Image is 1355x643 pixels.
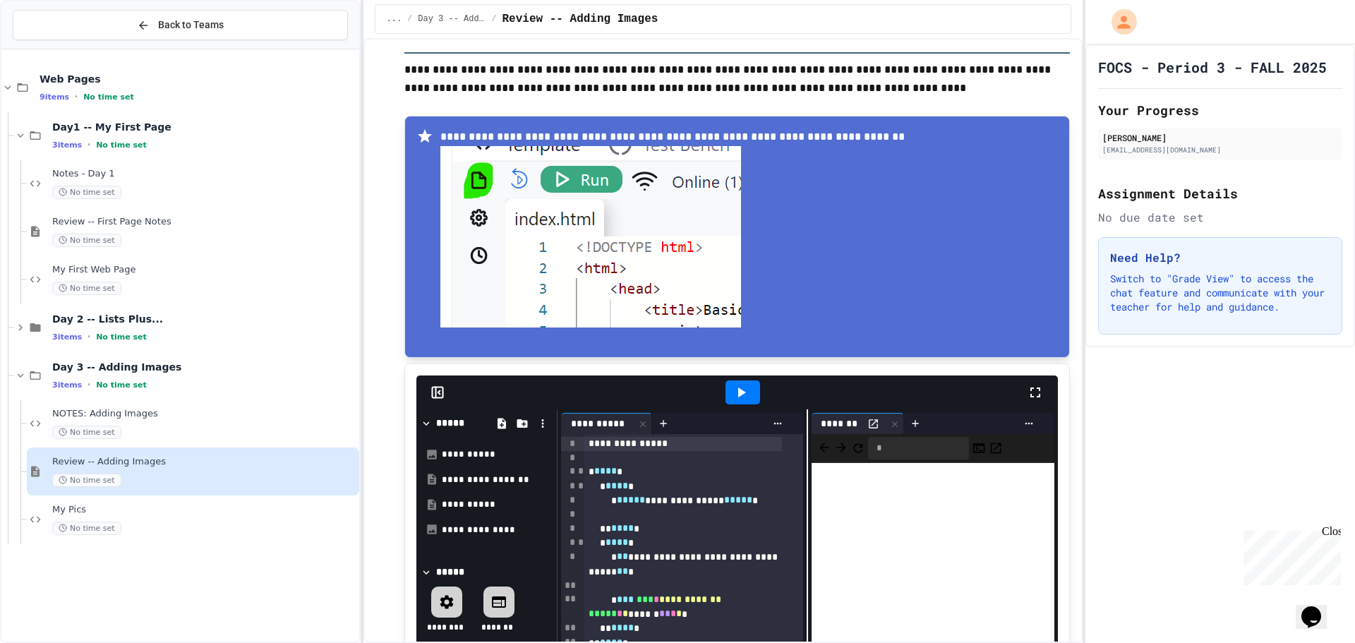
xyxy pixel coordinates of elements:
div: Chat with us now!Close [6,6,97,90]
span: ... [387,13,402,25]
p: Switch to "Grade View" to access the chat feature and communicate with your teacher for help and ... [1110,272,1330,314]
span: No time set [96,332,147,342]
span: No time set [96,140,147,150]
span: Day 3 -- Adding Images [418,13,486,25]
span: Review -- Adding Images [502,11,658,28]
span: Back [817,440,831,457]
span: • [88,331,90,342]
span: Back to Teams [158,18,224,32]
h2: Assignment Details [1098,184,1342,203]
button: Open in new tab [989,440,1003,457]
span: Review -- Adding Images [52,456,356,468]
button: Back to Teams [13,10,348,40]
span: No time set [52,426,121,439]
span: • [88,139,90,150]
div: My Account [1097,6,1140,38]
span: No time set [52,522,121,535]
iframe: chat widget [1238,525,1341,585]
span: No time set [52,186,121,199]
span: 3 items [52,380,82,390]
span: / [491,13,496,25]
span: Review -- First Page Notes [52,216,356,228]
span: My First Web Page [52,264,356,276]
span: No time set [83,92,134,102]
button: Console [972,440,986,457]
div: [EMAIL_ADDRESS][DOMAIN_NAME] [1102,145,1338,155]
span: 3 items [52,140,82,150]
span: Day 2 -- Lists Plus... [52,313,356,325]
span: 9 items [40,92,69,102]
span: 3 items [52,332,82,342]
span: • [75,91,78,102]
span: Web Pages [40,73,356,85]
span: Notes - Day 1 [52,168,356,180]
span: NOTES: Adding Images [52,408,356,420]
div: No due date set [1098,209,1342,226]
span: Forward [834,440,848,457]
span: No time set [96,380,147,390]
button: Refresh [851,440,865,457]
span: Day 3 -- Adding Images [52,361,356,373]
span: / [407,13,412,25]
span: No time set [52,282,121,295]
span: No time set [52,234,121,247]
span: Day1 -- My First Page [52,121,356,133]
span: No time set [52,474,121,487]
h3: Need Help? [1110,249,1330,266]
div: [PERSON_NAME] [1102,131,1338,144]
span: My Pics [52,504,356,516]
h1: FOCS - Period 3 - FALL 2025 [1098,57,1327,77]
span: • [88,379,90,390]
iframe: chat widget [1296,587,1341,629]
h2: Your Progress [1098,100,1342,120]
